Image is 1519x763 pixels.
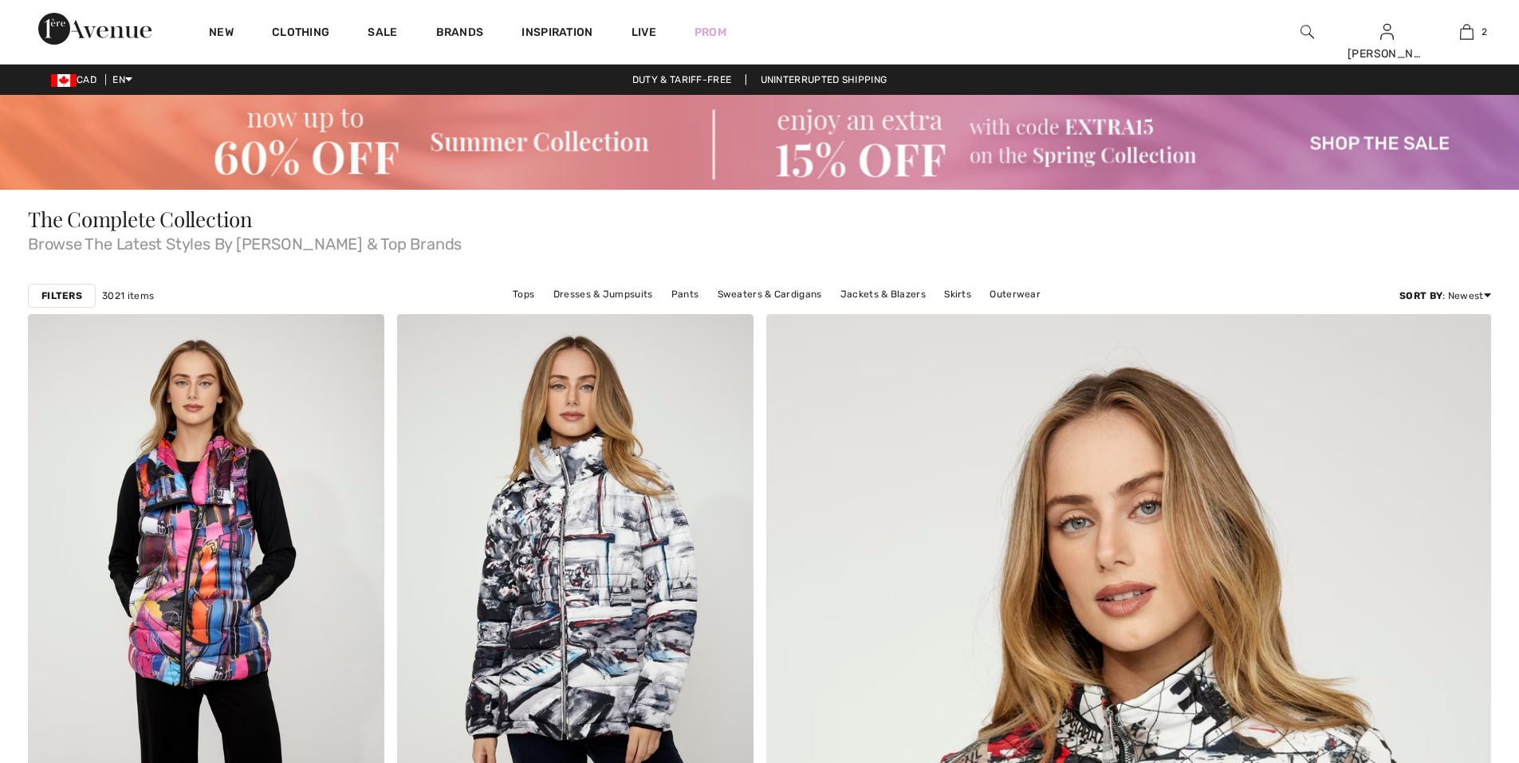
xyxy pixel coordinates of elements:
[28,205,253,233] span: The Complete Collection
[368,26,397,42] a: Sale
[936,284,979,305] a: Skirts
[982,284,1049,305] a: Outerwear
[1399,290,1442,301] strong: Sort By
[1482,25,1487,39] span: 2
[1301,22,1314,41] img: search the website
[272,26,329,42] a: Clothing
[710,284,830,305] a: Sweaters & Cardigans
[1460,22,1474,41] img: My Bag
[112,74,132,85] span: EN
[663,284,707,305] a: Pants
[832,284,934,305] a: Jackets & Blazers
[505,284,542,305] a: Tops
[695,24,726,41] a: Prom
[51,74,103,85] span: CAD
[41,289,82,303] strong: Filters
[1380,24,1394,39] a: Sign In
[28,230,1491,252] span: Browse The Latest Styles By [PERSON_NAME] & Top Brands
[1399,289,1491,303] div: : Newest
[209,26,234,42] a: New
[102,289,154,303] span: 3021 items
[1380,22,1394,41] img: My Info
[1427,22,1505,41] a: 2
[521,26,592,42] span: Inspiration
[1348,45,1426,62] div: [PERSON_NAME]
[545,284,661,305] a: Dresses & Jumpsuits
[38,13,152,45] img: 1ère Avenue
[436,26,484,42] a: Brands
[632,24,656,41] a: Live
[51,74,77,87] img: Canadian Dollar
